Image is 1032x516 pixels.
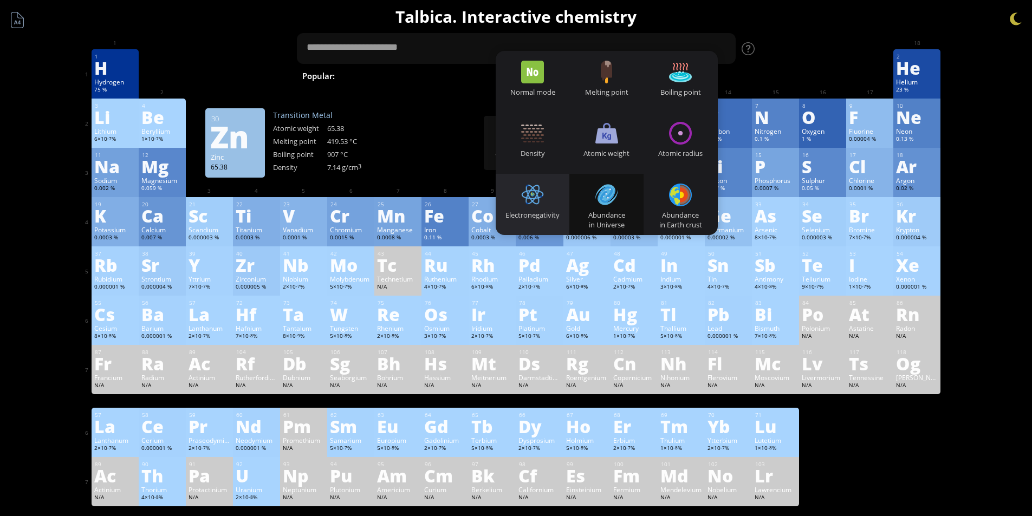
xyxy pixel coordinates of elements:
div: Ag [566,256,608,273]
div: Sc [189,207,230,224]
div: Rh [471,256,513,273]
div: Iridium [471,324,513,332]
div: Rb [94,256,136,273]
div: Fluorine [849,127,891,135]
div: 33 [755,201,796,208]
div: N [755,108,796,126]
div: Platinum [518,324,560,332]
div: 4 [142,102,183,109]
div: Mercury [613,324,655,332]
div: As [755,207,796,224]
div: 82 [708,299,749,306]
div: S [802,158,843,175]
div: Au [566,305,608,323]
div: Helium [896,77,938,86]
div: 74 [330,299,372,306]
div: Atomic weight [273,123,327,133]
h1: Talbica. Interactive chemistry [83,5,950,28]
div: I [849,256,891,273]
div: Cl [849,158,891,175]
div: 15 [755,152,796,159]
div: Cs [94,305,136,323]
div: 35 [849,201,891,208]
sup: -8 [768,283,772,289]
div: Zn [210,128,259,145]
div: 16 [802,152,843,159]
div: Tin [708,275,749,283]
div: 0.000003 % [189,234,230,243]
div: 0.1 % [755,135,796,144]
div: Kr [896,207,938,224]
sub: 4 [484,76,487,83]
div: Calcium [141,225,183,234]
sup: -7 [862,234,866,240]
div: F [849,108,891,126]
div: Cadmium [613,275,655,283]
div: Hydrogen [94,77,136,86]
div: 27 [472,201,513,208]
div: La [189,305,230,323]
div: 44 [425,250,466,257]
div: 47 [567,250,608,257]
sub: 2 [469,76,472,83]
div: Sodium [94,176,136,185]
div: 6×10 % [471,283,513,292]
sup: -8 [484,283,489,289]
div: 0.0003 % [471,234,513,243]
div: 10 [897,102,938,109]
div: 34 [802,201,843,208]
div: Mo [330,256,372,273]
div: 32 [708,201,749,208]
div: 0.000001 % [94,283,136,292]
div: 25 [378,201,419,208]
div: Potassium [94,225,136,234]
sup: -7 [343,283,347,289]
div: Boiling point [644,87,718,97]
div: Titanium [236,225,277,234]
div: 0.000005 % [236,283,277,292]
div: P [755,158,796,175]
div: Chromium [330,225,372,234]
div: Neon [896,127,938,135]
div: 37 [95,250,136,257]
div: Rhodium [471,275,513,283]
div: Y [189,256,230,273]
div: Argon [896,176,938,185]
div: Palladium [518,275,560,283]
div: K [94,207,136,224]
div: Ti [236,207,277,224]
div: 0.007 % [141,234,183,243]
div: Molybdenum [330,275,372,283]
div: 65.38 [327,123,381,133]
sup: 3 [358,162,361,170]
div: Magnesium [141,176,183,185]
div: Co [471,207,513,224]
div: Tc [377,256,419,273]
div: Popular: [302,69,343,84]
div: 2×10 % [518,283,560,292]
div: 0.0015 % [330,234,372,243]
div: 72 [236,299,277,306]
div: Sb [755,256,796,273]
div: 55 [95,299,136,306]
div: 52 [802,250,843,257]
div: Zr [236,256,277,273]
div: 4×10 % [755,283,796,292]
sup: -7 [154,135,159,141]
div: 77 [472,299,513,306]
div: 4×10 % [708,283,749,292]
div: Os [424,305,466,323]
sup: -7 [531,283,536,289]
div: Boiling point [273,149,327,159]
div: Selenium [802,225,843,234]
sup: -7 [815,283,819,289]
div: 80 [614,299,655,306]
div: Abundance in Universe [569,210,644,230]
div: Lead [708,324,749,332]
div: Density [496,148,570,158]
div: 45 [472,250,513,257]
div: 3×10 % [660,283,702,292]
div: Germanium [708,225,749,234]
div: Bismuth [755,324,796,332]
div: Ge [708,207,749,224]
